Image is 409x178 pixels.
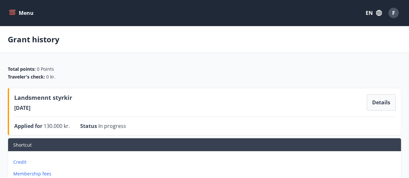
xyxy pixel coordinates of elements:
button: Details [367,94,396,110]
span: 0 kr. [46,74,56,80]
span: 130.000 kr. [44,122,70,130]
span: Status [80,122,98,130]
button: EN [363,7,384,19]
p: Credit [13,159,398,165]
span: In progress [98,122,126,130]
span: Total points : [8,66,36,72]
button: F [386,5,401,21]
span: Landsmennt styrkir [14,93,72,104]
span: Shortcut [13,142,32,148]
span: Traveler's check : [8,74,45,80]
span: Applied for [14,122,44,130]
span: 0 Points [37,66,54,72]
span: [DATE] [14,104,72,111]
p: Grant history [8,34,59,45]
p: Membership fees [13,171,398,177]
span: F [392,9,395,16]
button: menu [8,7,36,19]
